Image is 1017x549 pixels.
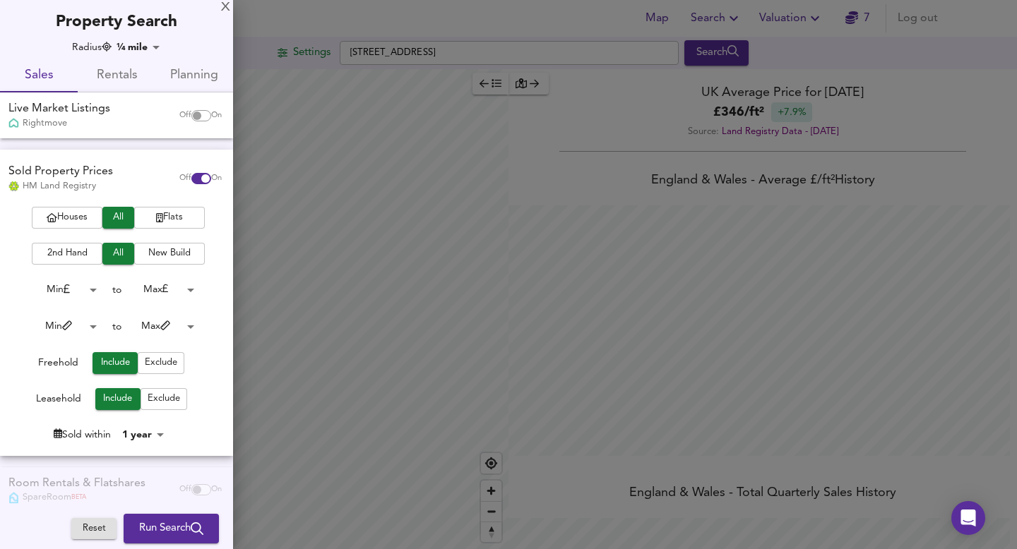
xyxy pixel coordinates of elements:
div: Radius [72,40,112,54]
span: Houses [39,210,95,226]
span: Include [100,355,131,371]
button: Run Search [124,514,219,543]
span: Exclude [148,391,180,407]
span: New Build [141,246,198,262]
div: Min [24,279,102,301]
span: Flats [141,210,198,226]
div: ¼ mile [112,40,165,54]
div: Freehold [38,356,78,374]
span: Reset [78,521,109,537]
button: Exclude [138,352,184,374]
div: HM Land Registry [8,180,113,193]
button: New Build [134,243,205,265]
span: Rentals [86,65,147,87]
button: All [102,243,134,265]
div: Min [24,315,102,337]
div: to [112,320,121,334]
span: On [211,110,222,121]
img: Land Registry [8,181,19,191]
button: Reset [71,518,117,540]
button: Houses [32,207,102,229]
span: Include [102,391,133,407]
button: 2nd Hand [32,243,102,265]
button: All [102,207,134,229]
div: Sold Property Prices [8,164,113,180]
span: Run Search [139,519,203,538]
div: to [112,283,121,297]
button: Include [93,352,138,374]
span: Planning [164,65,225,87]
div: Rightmove [8,117,110,130]
button: Include [95,388,141,410]
span: Off [179,110,191,121]
div: Open Intercom Messenger [951,501,985,535]
span: All [109,210,127,226]
span: All [109,246,127,262]
div: Max [121,315,199,337]
img: Rightmove [8,118,19,130]
div: 1 year [118,428,169,442]
div: Leasehold [36,392,81,410]
div: Max [121,279,199,301]
button: Flats [134,207,205,229]
div: Live Market Listings [8,101,110,117]
span: Off [179,173,191,184]
div: X [221,3,230,13]
span: On [211,173,222,184]
div: Sold within [54,428,111,442]
button: Exclude [141,388,187,410]
span: Sales [8,65,69,87]
span: Exclude [145,355,177,371]
span: 2nd Hand [39,246,95,262]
